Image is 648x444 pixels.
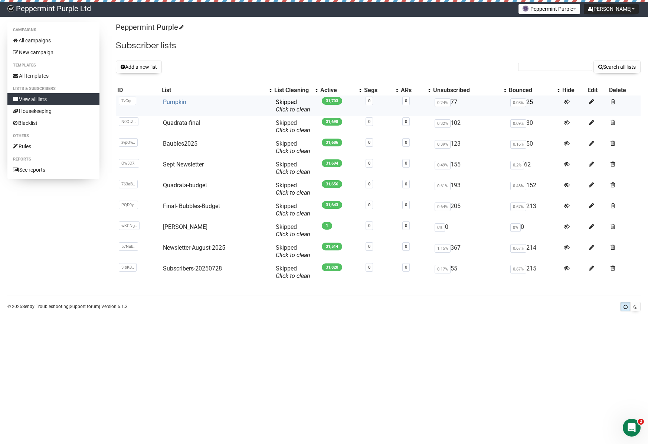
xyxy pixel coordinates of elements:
span: 3IpK8.. [119,263,137,272]
a: 0 [405,119,407,124]
a: 0 [368,161,370,166]
a: Click to clean [276,189,310,196]
span: 0.17% [435,265,451,273]
a: Support forum [70,304,99,309]
th: ARs: No sort applied, activate to apply an ascending sort [399,85,432,95]
a: All templates [7,70,99,82]
a: Click to clean [276,127,310,134]
span: 0.67% [510,265,526,273]
button: Add a new list [116,61,162,73]
span: 31,694 [322,159,342,167]
a: Click to clean [276,168,310,175]
a: 0 [405,202,407,207]
a: Final- Bubbles-Budget [163,202,220,210]
a: Newsletter-August-2025 [163,244,225,251]
td: 25 [507,95,561,116]
span: 0.64% [435,202,451,211]
h2: Subscriber lists [116,39,641,52]
button: Peppermint Purple [518,4,580,14]
span: 31,820 [322,263,342,271]
a: Quadrata-final [163,119,200,126]
a: Sendy [22,304,35,309]
li: Others [7,132,99,140]
span: 7vGqr.. [119,97,136,105]
div: Unsubscribed [433,87,500,94]
li: Campaigns [7,26,99,35]
span: Skipped [276,98,310,113]
span: 0.49% [435,161,451,169]
a: Click to clean [276,148,310,155]
span: 31,643 [322,201,342,209]
a: 0 [405,244,407,249]
div: Segs [364,87,392,94]
td: 0 [507,220,561,241]
span: 57Nub.. [119,242,138,251]
div: Edit [588,87,606,94]
a: 0 [368,202,370,207]
span: Skipped [276,223,310,238]
a: Quadrata-budget [163,182,207,189]
a: See reports [7,164,99,176]
th: Hide: No sort applied, sorting is disabled [561,85,586,95]
a: Subscribers-20250728 [163,265,222,272]
a: Click to clean [276,252,310,259]
th: Active: No sort applied, activate to apply an ascending sort [319,85,362,95]
a: Click to clean [276,231,310,238]
span: Skipped [276,119,310,134]
a: [PERSON_NAME] [163,223,207,230]
div: Hide [562,87,585,94]
a: New campaign [7,46,99,58]
span: 2 [638,419,644,425]
td: 55 [432,262,507,283]
th: List: No sort applied, activate to apply an ascending sort [160,85,273,95]
a: 0 [368,265,370,270]
td: 367 [432,241,507,262]
span: N0QtZ.. [119,117,138,126]
span: 0% [510,223,521,232]
span: 31,514 [322,243,342,250]
td: 62 [507,158,561,179]
span: 31,703 [322,97,342,105]
div: Bounced [509,87,553,94]
span: wKCNg.. [119,221,140,230]
a: 0 [368,244,370,249]
a: Sept Newsletter [163,161,204,168]
td: 152 [507,179,561,200]
a: 0 [405,223,407,228]
td: 50 [507,137,561,158]
span: Skipped [276,161,310,175]
div: List Cleaning [274,87,311,94]
th: Unsubscribed: No sort applied, activate to apply an ascending sort [432,85,507,95]
a: Pumpkin [163,98,186,106]
span: Skipped [276,182,310,196]
span: 31,698 [322,118,342,126]
span: 0.61% [435,182,451,190]
a: 0 [405,182,407,187]
a: Troubleshooting [36,304,69,309]
a: 0 [368,223,370,228]
a: Click to clean [276,106,310,113]
span: 31,656 [322,180,342,188]
span: 0.16% [510,140,526,149]
span: PQD9y.. [119,201,138,209]
td: 213 [507,200,561,220]
th: Edit: No sort applied, sorting is disabled [586,85,608,95]
div: Delete [609,87,639,94]
span: 0% [435,223,445,232]
th: ID: No sort applied, sorting is disabled [116,85,160,95]
span: 0.67% [510,202,526,211]
td: 77 [432,95,507,116]
td: 205 [432,200,507,220]
th: List Cleaning: No sort applied, activate to apply an ascending sort [273,85,319,95]
td: 30 [507,116,561,137]
td: 123 [432,137,507,158]
span: Skipped [276,244,310,259]
a: 0 [368,98,370,103]
th: Delete: No sort applied, sorting is disabled [608,85,641,95]
span: Skipped [276,202,310,217]
span: 0.08% [510,98,526,107]
span: 0.32% [435,119,451,128]
a: View all lists [7,93,99,105]
a: 0 [405,161,407,166]
td: 0 [432,220,507,241]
